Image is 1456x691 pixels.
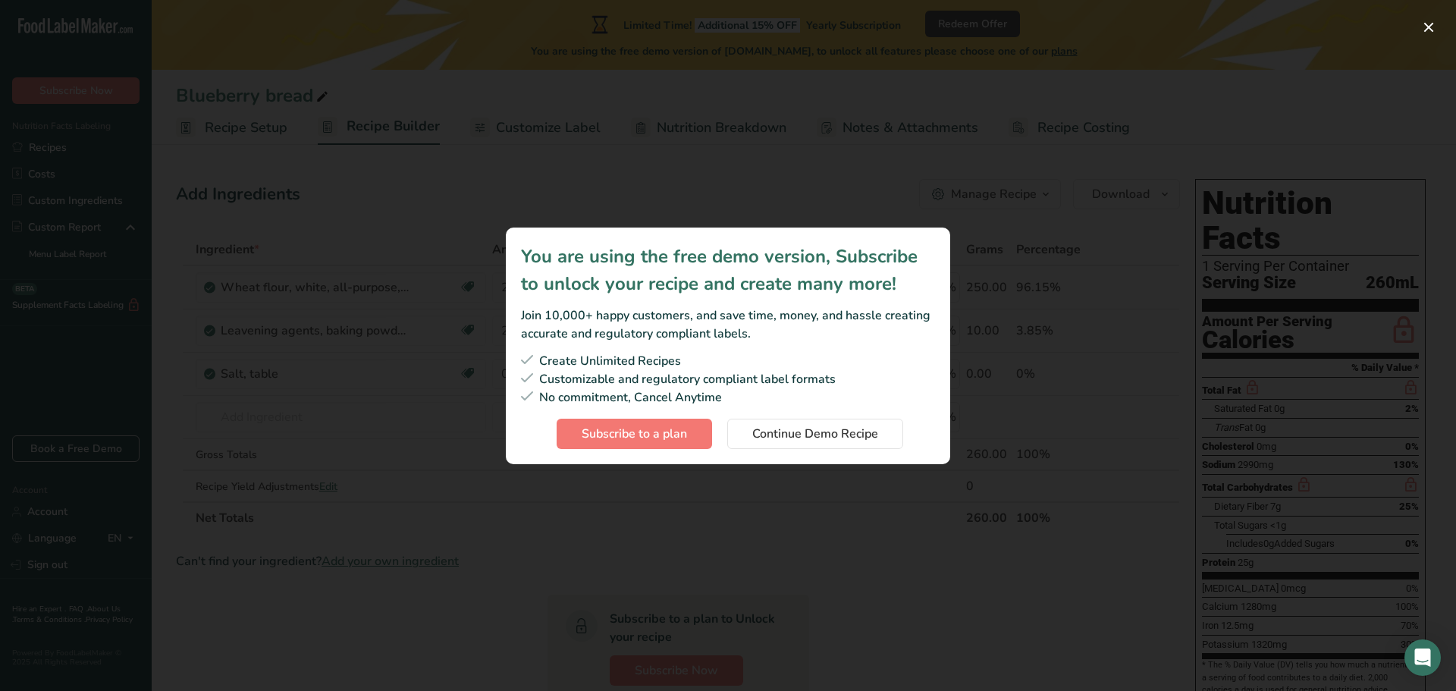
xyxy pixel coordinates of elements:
[521,388,935,407] div: No commitment, Cancel Anytime
[521,306,935,343] div: Join 10,000+ happy customers, and save time, money, and hassle creating accurate and regulatory c...
[521,352,935,370] div: Create Unlimited Recipes
[752,425,878,443] span: Continue Demo Recipe
[727,419,903,449] button: Continue Demo Recipe
[557,419,712,449] button: Subscribe to a plan
[521,243,935,297] div: You are using the free demo version, Subscribe to unlock your recipe and create many more!
[582,425,687,443] span: Subscribe to a plan
[1404,639,1441,676] div: Open Intercom Messenger
[521,370,935,388] div: Customizable and regulatory compliant label formats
